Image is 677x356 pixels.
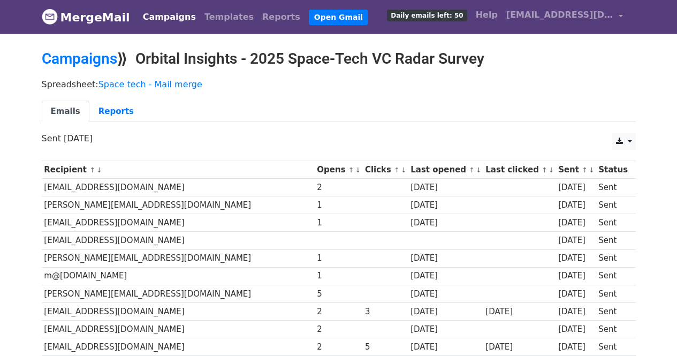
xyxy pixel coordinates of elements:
div: [DATE] [558,270,594,282]
td: [PERSON_NAME][EMAIL_ADDRESS][DOMAIN_NAME] [42,285,315,302]
a: ↑ [394,166,400,174]
div: [DATE] [558,341,594,353]
a: ↑ [348,166,354,174]
td: Sent [596,320,630,338]
a: ↑ [582,166,588,174]
div: [DATE] [558,323,594,336]
div: [DATE] [558,199,594,211]
a: Space tech - Mail merge [98,79,202,89]
a: Open Gmail [309,10,368,25]
td: [EMAIL_ADDRESS][DOMAIN_NAME] [42,179,315,196]
a: Campaigns [139,6,200,28]
td: Sent [596,196,630,214]
a: Help [471,4,502,26]
a: ↓ [96,166,102,174]
th: Last opened [408,161,483,179]
a: Daily emails left: 50 [383,4,471,26]
a: ↓ [549,166,554,174]
div: [DATE] [558,217,594,229]
a: ↑ [89,166,95,174]
td: [EMAIL_ADDRESS][DOMAIN_NAME] [42,232,315,249]
th: Last clicked [483,161,556,179]
div: [DATE] [558,306,594,318]
a: Reports [258,6,305,28]
td: Sent [596,232,630,249]
p: Sent [DATE] [42,133,636,144]
td: m@[DOMAIN_NAME] [42,267,315,285]
td: Sent [596,267,630,285]
div: [DATE] [558,181,594,194]
td: Sent [596,285,630,302]
a: ↓ [355,166,361,174]
div: [DATE] [558,288,594,300]
div: 2 [317,341,360,353]
div: 1 [317,217,360,229]
div: 1 [317,199,360,211]
td: Sent [596,302,630,320]
td: Sent [596,338,630,356]
div: [DATE] [485,341,553,353]
div: 1 [317,270,360,282]
a: MergeMail [42,6,130,28]
div: [DATE] [410,270,480,282]
th: Status [596,161,630,179]
div: 2 [317,306,360,318]
div: [DATE] [558,252,594,264]
a: Templates [200,6,258,28]
th: Recipient [42,161,315,179]
td: [PERSON_NAME][EMAIL_ADDRESS][DOMAIN_NAME] [42,249,315,267]
p: Spreadsheet: [42,79,636,90]
a: [EMAIL_ADDRESS][DOMAIN_NAME] [502,4,627,29]
div: [DATE] [410,323,480,336]
div: [DATE] [485,306,553,318]
td: Sent [596,249,630,267]
td: Sent [596,179,630,196]
td: [EMAIL_ADDRESS][DOMAIN_NAME] [42,338,315,356]
div: [DATE] [558,234,594,247]
td: Sent [596,214,630,232]
td: [EMAIL_ADDRESS][DOMAIN_NAME] [42,214,315,232]
div: [DATE] [410,181,480,194]
td: [PERSON_NAME][EMAIL_ADDRESS][DOMAIN_NAME] [42,196,315,214]
a: Reports [89,101,143,123]
div: [DATE] [410,288,480,300]
a: Emails [42,101,89,123]
div: 2 [317,323,360,336]
h2: ⟫ Orbital Insights - 2025 Space-Tech VC Radar Survey [42,50,636,68]
div: [DATE] [410,341,480,353]
div: 3 [365,306,406,318]
div: [DATE] [410,252,480,264]
div: 5 [365,341,406,353]
div: 1 [317,252,360,264]
th: Opens [315,161,363,179]
img: MergeMail logo [42,9,58,25]
a: ↑ [542,166,547,174]
div: 5 [317,288,360,300]
a: ↓ [589,166,595,174]
a: ↓ [476,166,482,174]
td: [EMAIL_ADDRESS][DOMAIN_NAME] [42,302,315,320]
a: Campaigns [42,50,117,67]
div: 2 [317,181,360,194]
th: Clicks [362,161,408,179]
div: [DATE] [410,306,480,318]
div: [DATE] [410,217,480,229]
a: ↓ [401,166,407,174]
th: Sent [556,161,596,179]
div: [DATE] [410,199,480,211]
span: Daily emails left: 50 [387,10,467,21]
span: [EMAIL_ADDRESS][DOMAIN_NAME] [506,9,613,21]
td: [EMAIL_ADDRESS][DOMAIN_NAME] [42,320,315,338]
a: ↑ [469,166,475,174]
